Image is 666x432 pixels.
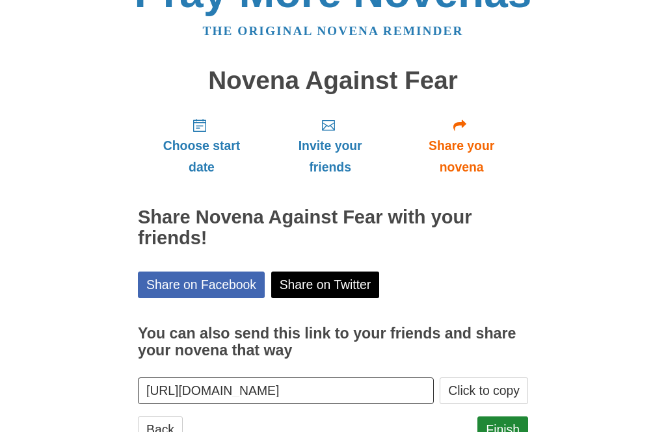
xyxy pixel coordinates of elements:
[278,135,382,178] span: Invite your friends
[203,24,464,38] a: The original novena reminder
[408,135,515,178] span: Share your novena
[395,107,528,184] a: Share your novena
[138,207,528,249] h2: Share Novena Against Fear with your friends!
[271,272,380,298] a: Share on Twitter
[138,67,528,95] h1: Novena Against Fear
[265,107,395,184] a: Invite your friends
[138,325,528,359] h3: You can also send this link to your friends and share your novena that way
[151,135,252,178] span: Choose start date
[440,377,528,404] button: Click to copy
[138,107,265,184] a: Choose start date
[138,272,265,298] a: Share on Facebook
